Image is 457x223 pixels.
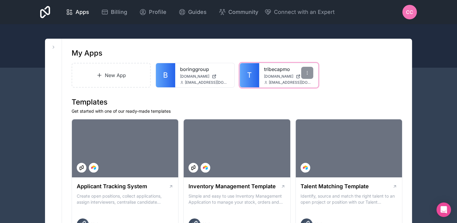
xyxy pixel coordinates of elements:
[180,74,230,79] a: [DOMAIN_NAME]
[264,74,293,79] span: [DOMAIN_NAME]
[72,108,402,114] p: Get started with one of our ready-made templates
[214,5,263,19] a: Community
[72,97,402,107] h1: Templates
[180,74,209,79] span: [DOMAIN_NAME]
[301,193,397,205] p: Identify, source and match the right talent to an open project or position with our Talent Matchi...
[96,5,132,19] a: Billing
[228,8,258,16] span: Community
[264,66,314,73] a: tribecapmo
[61,5,94,19] a: Apps
[77,182,147,191] h1: Applicant Tracking System
[180,66,230,73] a: boringgroup
[77,193,173,205] p: Create open positions, collect applications, assign interviewers, centralise candidate feedback a...
[188,8,207,16] span: Guides
[134,5,171,19] a: Profile
[264,74,314,79] a: [DOMAIN_NAME]
[406,8,413,16] span: CC
[274,8,335,16] span: Connect with an Expert
[72,48,102,58] h1: My Apps
[156,63,175,87] a: B
[436,202,451,217] div: Open Intercom Messenger
[91,165,96,170] img: Airtable Logo
[163,70,168,80] span: B
[188,182,276,191] h1: Inventory Management Template
[247,70,252,80] span: T
[149,8,166,16] span: Profile
[185,80,230,85] span: [EMAIL_ADDRESS][DOMAIN_NAME]
[303,165,308,170] img: Airtable Logo
[174,5,211,19] a: Guides
[264,8,335,16] button: Connect with an Expert
[111,8,127,16] span: Billing
[301,182,369,191] h1: Talent Matching Template
[240,63,259,87] a: T
[76,8,89,16] span: Apps
[188,193,285,205] p: Simple and easy to use Inventory Management Application to manage your stock, orders and Manufact...
[203,165,208,170] img: Airtable Logo
[72,63,151,88] a: New App
[269,80,314,85] span: [EMAIL_ADDRESS][DOMAIN_NAME]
